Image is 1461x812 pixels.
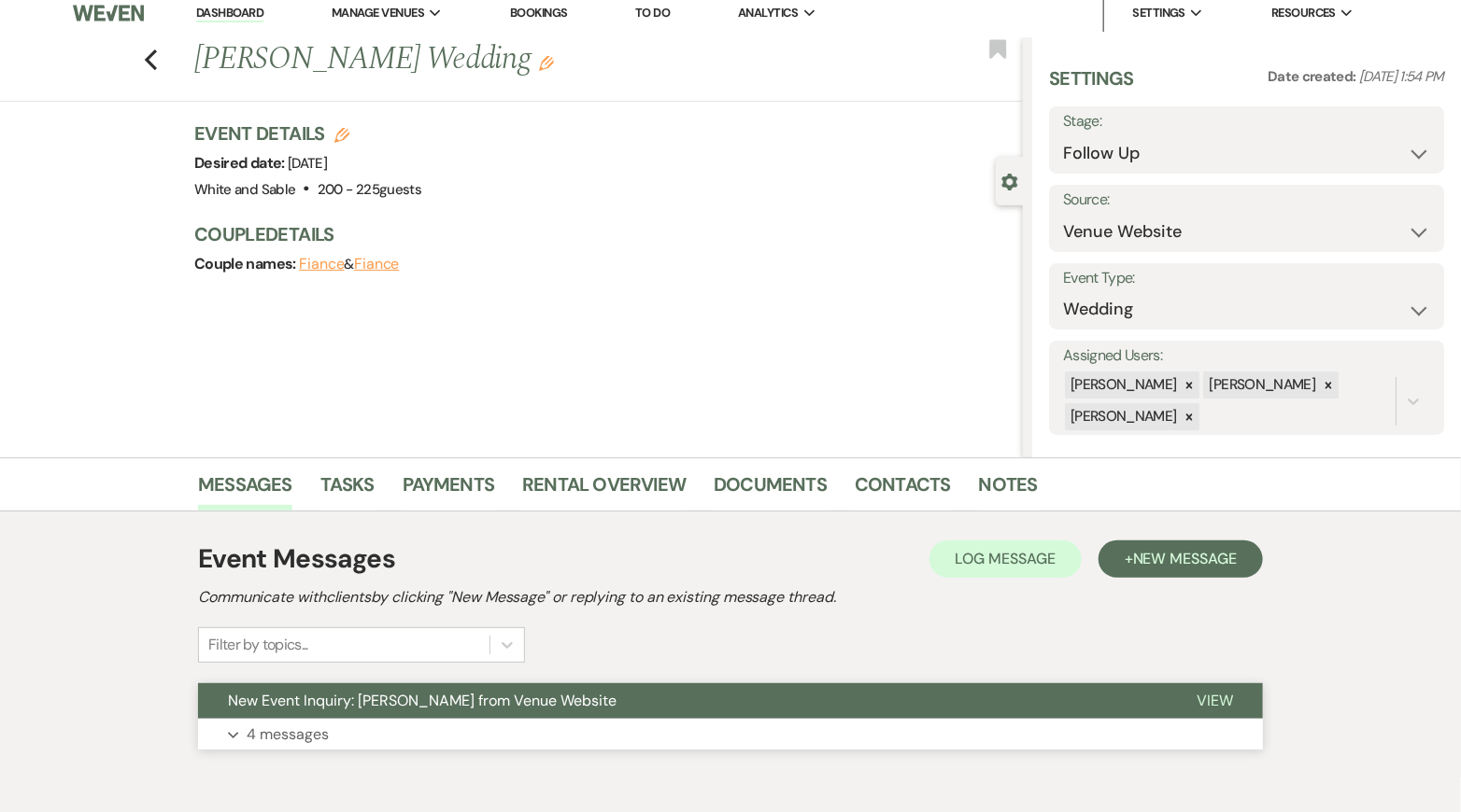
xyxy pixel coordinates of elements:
span: New Event Inquiry: [PERSON_NAME] from Venue Website [228,691,617,710]
label: Stage: [1063,108,1430,135]
a: To Do [635,5,670,21]
button: Edit [539,54,554,71]
h3: Event Details [194,120,421,147]
span: & [299,255,399,273]
span: Date created: [1268,67,1359,86]
h3: Settings [1049,65,1134,106]
h1: Event Messages [198,539,395,579]
a: Messages [198,469,292,511]
span: [DATE] 1:54 PM [1359,67,1444,86]
button: Close lead details [1001,172,1018,189]
span: 200 - 225 guests [318,180,421,199]
div: [PERSON_NAME] [1203,371,1318,399]
a: Notes [979,469,1038,511]
button: New Event Inquiry: [PERSON_NAME] from Venue Website [198,683,1167,719]
button: Log Message [929,540,1082,578]
span: Manage Venues [332,4,424,22]
div: [PERSON_NAME] [1065,403,1180,430]
span: New Message [1133,549,1237,568]
span: Analytics [738,4,798,22]
div: Filter by topics... [208,634,308,656]
h3: Couple Details [194,221,1004,247]
h1: [PERSON_NAME] Wedding [194,37,849,82]
span: Settings [1132,4,1185,22]
a: Bookings [510,5,568,21]
span: [DATE] [288,154,327,173]
label: Source: [1063,187,1430,214]
button: Fiance [354,257,400,272]
label: Assigned Users: [1063,343,1430,370]
span: Couple names: [194,254,299,273]
a: Rental Overview [522,469,686,511]
a: Documents [714,469,827,511]
a: Dashboard [196,5,263,22]
h2: Communicate with clients by clicking "New Message" or replying to an existing message thread. [198,586,1263,609]
button: +New Message [1099,540,1263,578]
span: View [1197,691,1233,710]
div: [PERSON_NAME] [1065,371,1180,399]
button: Fiance [299,257,345,272]
button: 4 messages [198,719,1263,750]
button: View [1167,683,1263,719]
a: Payments [403,469,495,511]
span: Log Message [956,549,1056,568]
label: Event Type: [1063,265,1430,292]
span: Resources [1271,4,1336,22]
a: Tasks [320,469,375,511]
p: 4 messages [247,722,329,747]
a: Contacts [855,469,951,511]
span: Desired date: [194,153,288,173]
span: White and Sable [194,180,295,199]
